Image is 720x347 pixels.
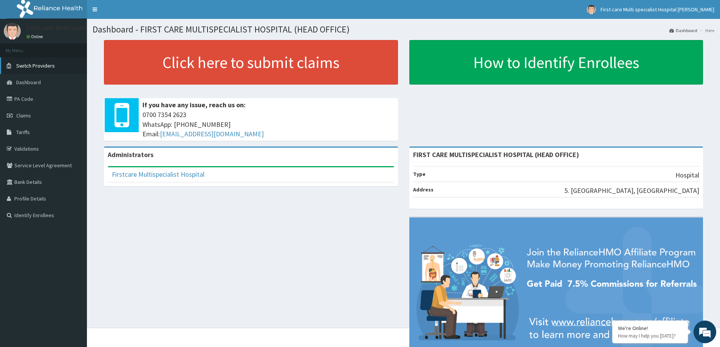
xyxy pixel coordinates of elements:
p: How may I help you today? [618,333,682,339]
b: Administrators [108,150,153,159]
span: First care Multi specialist Hospital [PERSON_NAME] [601,6,714,13]
img: User Image [4,23,21,40]
h1: Dashboard - FIRST CARE MULTISPECIALIST HOSPITAL (HEAD OFFICE) [93,25,714,34]
img: User Image [587,5,596,14]
span: Claims [16,112,31,119]
a: Click here to submit claims [104,40,398,85]
textarea: Type your message and hit 'Enter' [4,206,144,233]
b: Address [413,186,434,193]
span: Tariffs [16,129,30,136]
strong: FIRST CARE MULTISPECIALIST HOSPITAL (HEAD OFFICE) [413,150,579,159]
b: Type [413,171,426,177]
span: We're online! [44,95,104,171]
li: Here [698,27,714,34]
div: Chat with us now [39,42,127,52]
a: How to Identify Enrollees [409,40,703,85]
p: First care Multi specialist Hospital [PERSON_NAME] [26,25,177,31]
a: Online [26,34,45,39]
span: Switch Providers [16,62,55,69]
div: Minimize live chat window [124,4,142,22]
div: We're Online! [618,325,682,332]
a: [EMAIL_ADDRESS][DOMAIN_NAME] [160,130,264,138]
b: If you have any issue, reach us on: [142,100,246,109]
p: 5. [GEOGRAPHIC_DATA], [GEOGRAPHIC_DATA] [564,186,699,196]
a: Firstcare Multispecialist Hospital [112,170,204,179]
a: Dashboard [669,27,697,34]
p: Hospital [675,170,699,180]
span: 0700 7354 2623 WhatsApp: [PHONE_NUMBER] Email: [142,110,394,139]
span: Dashboard [16,79,41,86]
img: d_794563401_company_1708531726252_794563401 [14,38,31,57]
